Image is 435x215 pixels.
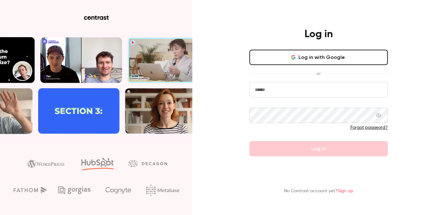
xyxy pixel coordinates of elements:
button: Log in with Google [249,50,388,65]
h4: Log in [305,28,333,41]
span: or [313,70,324,77]
p: No Contrast account yet? [284,188,353,194]
a: Forgot password? [350,125,388,130]
img: decagon [129,160,167,167]
a: Sign up [338,189,353,193]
